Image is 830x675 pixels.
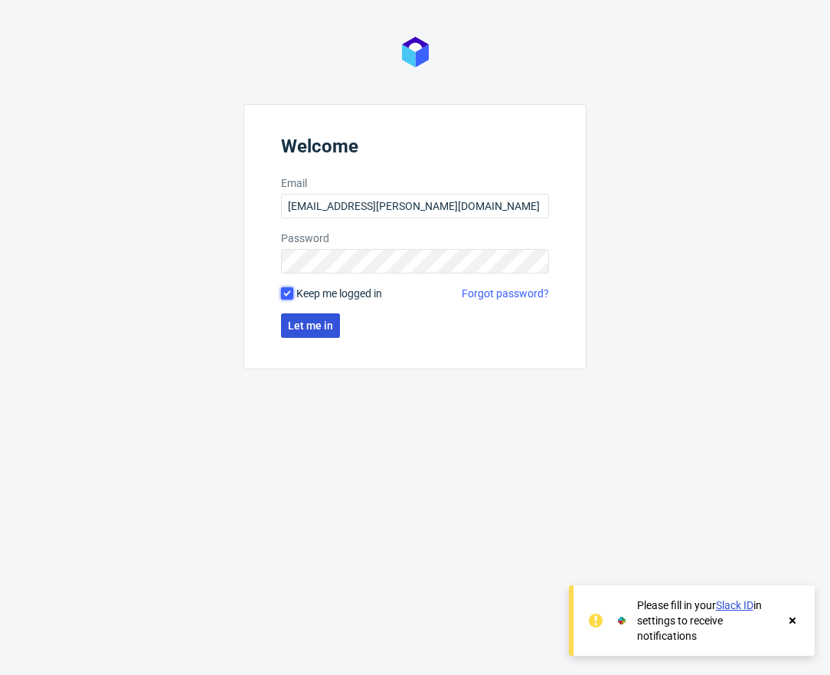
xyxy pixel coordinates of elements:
label: Password [281,231,549,246]
input: you@youremail.com [281,194,549,218]
header: Welcome [281,136,549,163]
a: Slack ID [716,599,753,611]
img: Slack [614,613,629,628]
span: Keep me logged in [296,286,382,301]
button: Let me in [281,313,340,338]
span: Let me in [288,320,333,331]
a: Forgot password? [462,286,549,301]
label: Email [281,175,549,191]
div: Please fill in your in settings to receive notifications [637,598,778,644]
